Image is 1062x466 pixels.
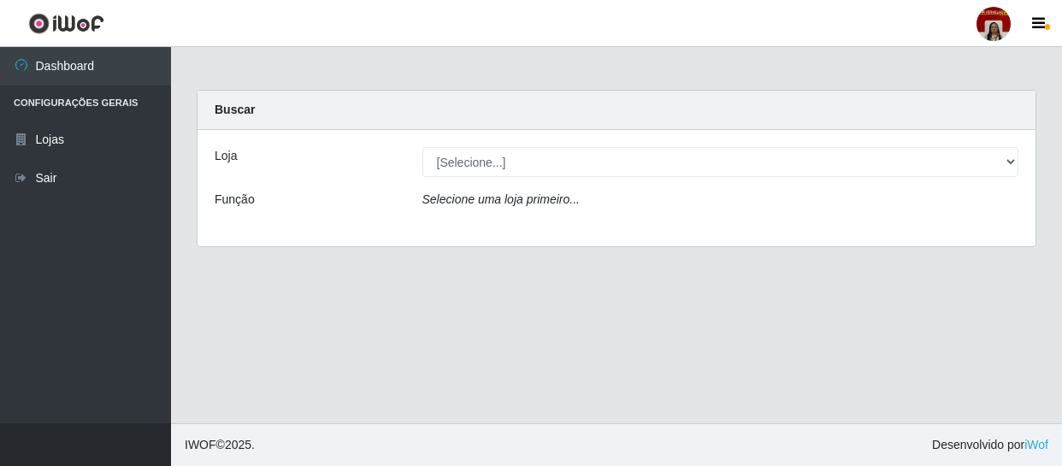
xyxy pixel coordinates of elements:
[932,436,1048,454] span: Desenvolvido por
[185,438,216,451] span: IWOF
[215,103,255,116] strong: Buscar
[1024,438,1048,451] a: iWof
[215,191,255,209] label: Função
[185,436,255,454] span: © 2025 .
[215,147,237,165] label: Loja
[28,13,104,34] img: CoreUI Logo
[422,192,580,206] i: Selecione uma loja primeiro...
